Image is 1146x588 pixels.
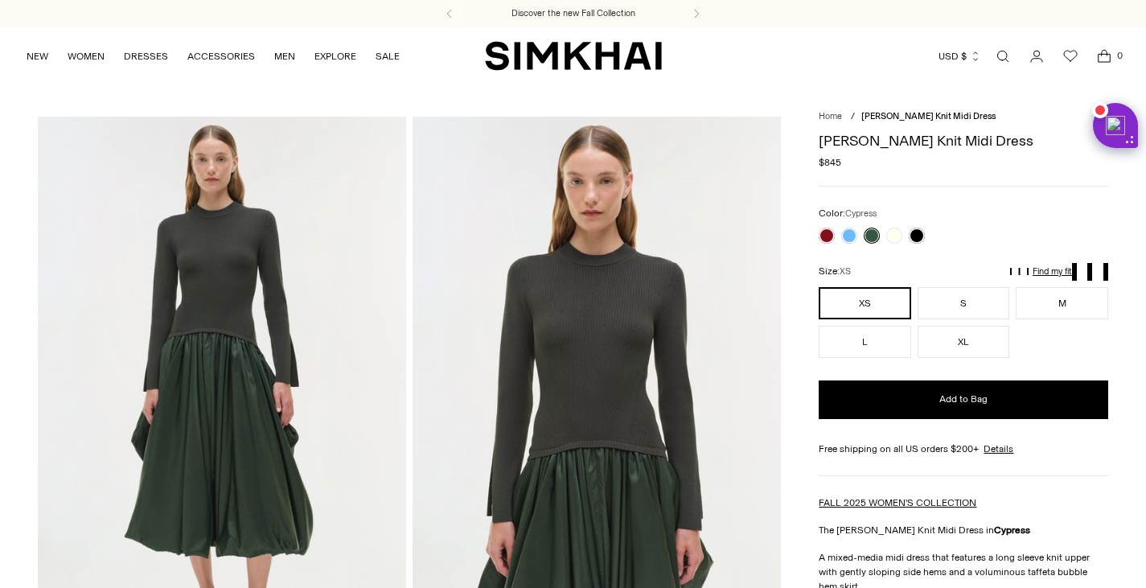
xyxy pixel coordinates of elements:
[27,39,48,74] a: NEW
[861,111,996,121] span: [PERSON_NAME] Knit Midi Dress
[819,442,1108,456] div: Free shipping on all US orders $200+
[68,39,105,74] a: WOMEN
[1088,40,1120,72] a: Open cart modal
[987,40,1019,72] a: Open search modal
[918,287,1010,319] button: S
[819,155,841,170] span: $845
[994,524,1030,536] strong: Cypress
[274,39,295,74] a: MEN
[918,326,1010,358] button: XL
[939,393,988,406] span: Add to Bag
[511,7,635,20] a: Discover the new Fall Collection
[1112,48,1127,63] span: 0
[819,110,1108,124] nav: breadcrumbs
[840,266,851,277] span: XS
[1054,40,1086,72] a: Wishlist
[851,110,855,124] div: /
[819,264,851,279] label: Size:
[187,39,255,74] a: ACCESSORIES
[845,208,877,219] span: Cypress
[124,39,168,74] a: DRESSES
[984,442,1013,456] a: Details
[819,134,1108,148] h1: [PERSON_NAME] Knit Midi Dress
[819,380,1108,419] button: Add to Bag
[1021,40,1053,72] a: Go to the account page
[939,39,981,74] button: USD $
[819,523,1108,537] p: The [PERSON_NAME] Knit Midi Dress in
[485,40,662,72] a: SIMKHAI
[819,111,842,121] a: Home
[376,39,400,74] a: SALE
[819,497,976,508] a: FALL 2025 WOMEN'S COLLECTION
[314,39,356,74] a: EXPLORE
[819,326,911,358] button: L
[819,206,877,221] label: Color:
[1016,287,1108,319] button: M
[819,287,911,319] button: XS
